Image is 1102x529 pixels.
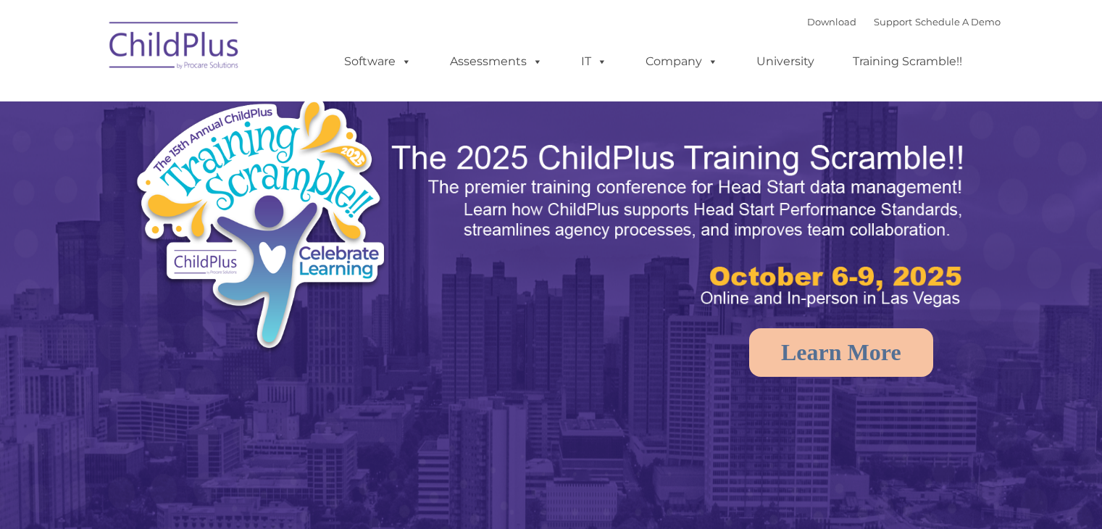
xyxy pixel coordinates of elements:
a: Training Scramble!! [838,47,977,76]
a: IT [567,47,622,76]
a: Support [874,16,912,28]
a: Learn More [749,328,933,377]
a: Download [807,16,856,28]
a: Assessments [435,47,557,76]
a: University [742,47,829,76]
a: Schedule A Demo [915,16,1001,28]
a: Software [330,47,426,76]
img: ChildPlus by Procare Solutions [102,12,247,84]
a: Company [631,47,732,76]
font: | [807,16,1001,28]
